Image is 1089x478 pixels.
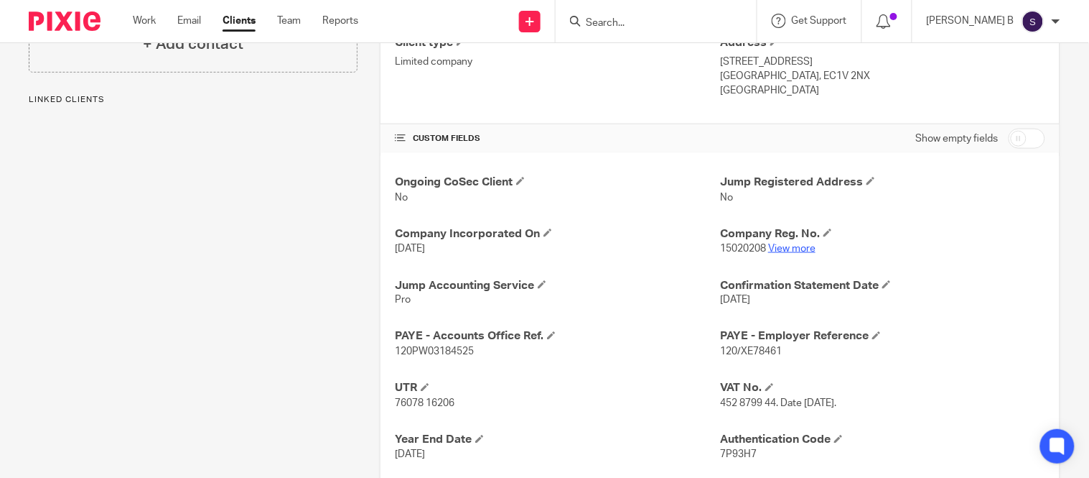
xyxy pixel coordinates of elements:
h4: Ongoing CoSec Client [395,175,720,190]
span: No [395,193,408,203]
a: Team [277,14,301,28]
p: Limited company [395,55,720,69]
h4: Authentication Code [720,433,1045,448]
img: Pixie [29,12,101,31]
span: 15020208 [720,244,766,254]
h4: PAYE - Accounts Office Ref. [395,329,720,344]
h4: Confirmation Statement Date [720,278,1045,293]
a: Work [133,14,156,28]
a: Reports [322,14,358,28]
p: [GEOGRAPHIC_DATA] [720,83,1045,98]
span: [DATE] [395,450,425,460]
h4: Year End Date [395,433,720,448]
p: [PERSON_NAME] B [927,14,1014,28]
h4: CUSTOM FIELDS [395,133,720,144]
h4: Jump Registered Address [720,175,1045,190]
h4: Company Incorporated On [395,226,720,242]
img: svg%3E [1022,10,1044,33]
p: [GEOGRAPHIC_DATA], EC1V 2NX [720,69,1045,83]
h4: Jump Accounting Service [395,278,720,293]
span: 120/XE78461 [720,347,782,357]
p: [STREET_ADDRESS] [720,55,1045,69]
h4: + Add contact [143,33,243,55]
a: Email [177,14,201,28]
h4: Company Reg. No. [720,226,1045,242]
p: Linked clients [29,94,357,106]
span: 120PW03184525 [395,347,474,357]
span: 7P93H7 [720,450,757,460]
h4: PAYE - Employer Reference [720,329,1045,344]
a: Clients [223,14,256,28]
span: [DATE] [720,295,750,305]
span: [DATE] [395,244,425,254]
input: Search [584,17,714,30]
span: No [720,193,733,203]
span: 452 8799 44. Date [DATE]. [720,399,836,409]
h4: UTR [395,381,720,396]
span: Get Support [792,16,847,26]
label: Show empty fields [916,132,999,146]
span: Pro [395,295,411,305]
h4: VAT No. [720,381,1045,396]
a: View more [768,244,815,254]
span: 76078 16206 [395,399,454,409]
